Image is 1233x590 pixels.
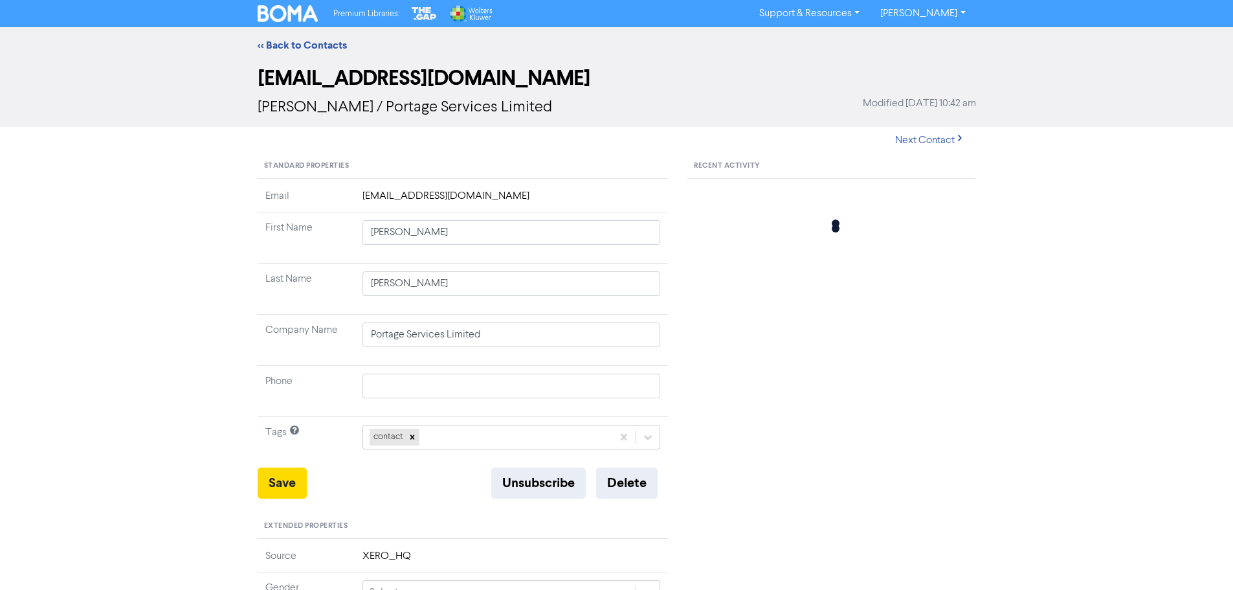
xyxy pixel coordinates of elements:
td: Tags [258,417,355,468]
td: First Name [258,212,355,264]
td: [EMAIL_ADDRESS][DOMAIN_NAME] [355,188,669,212]
button: Unsubscribe [491,468,586,499]
span: Modified [DATE] 10:42 am [863,96,976,111]
img: The Gap [410,5,438,22]
div: Recent Activity [687,154,975,179]
img: Wolters Kluwer [449,5,493,22]
button: Save [258,468,307,499]
span: Premium Libraries: [333,10,399,18]
a: Support & Resources [749,3,870,24]
h2: [EMAIL_ADDRESS][DOMAIN_NAME] [258,66,976,91]
td: Last Name [258,264,355,315]
td: Email [258,188,355,212]
div: contact [370,429,405,446]
iframe: Chat Widget [1168,528,1233,590]
td: Phone [258,366,355,417]
div: Extended Properties [258,514,669,539]
button: Delete [596,468,658,499]
img: BOMA Logo [258,5,318,22]
a: [PERSON_NAME] [870,3,975,24]
td: XERO_HQ [355,549,669,573]
span: [PERSON_NAME] / Portage Services Limited [258,100,552,115]
div: Standard Properties [258,154,669,179]
a: << Back to Contacts [258,39,347,52]
td: Source [258,549,355,573]
button: Next Contact [884,127,976,154]
td: Company Name [258,315,355,366]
